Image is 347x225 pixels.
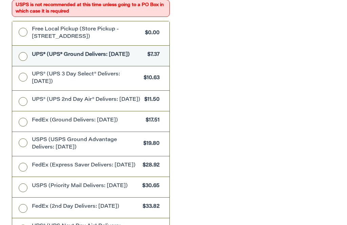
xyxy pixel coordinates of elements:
[139,182,160,190] span: $30.65
[141,96,160,104] span: $11.50
[140,74,160,82] span: $10.63
[32,117,142,125] span: FedEx (Ground Delivers: [DATE])
[140,140,160,148] span: $19.80
[32,71,140,86] span: UPS® (UPS 3 Day Select® Delivers: [DATE])
[139,162,160,170] span: $28.92
[32,182,139,190] span: USPS (Priority Mail Delivers: [DATE])
[32,136,140,152] span: USPS (USPS Ground Advantage Delivers: [DATE])
[142,117,160,125] span: $17.51
[32,203,139,211] span: FedEx (2nd Day Delivers: [DATE])
[142,29,160,37] span: $0.00
[32,26,142,41] span: Free Local Pickup (Store Pickup - [STREET_ADDRESS])
[139,203,160,211] span: $33.82
[32,96,141,104] span: UPS® (UPS 2nd Day Air® Delivers: [DATE])
[144,51,160,59] span: $7.37
[32,51,144,59] span: UPS® (UPS® Ground Delivers: [DATE])
[32,162,139,170] span: FedEx (Express Saver Delivers: [DATE])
